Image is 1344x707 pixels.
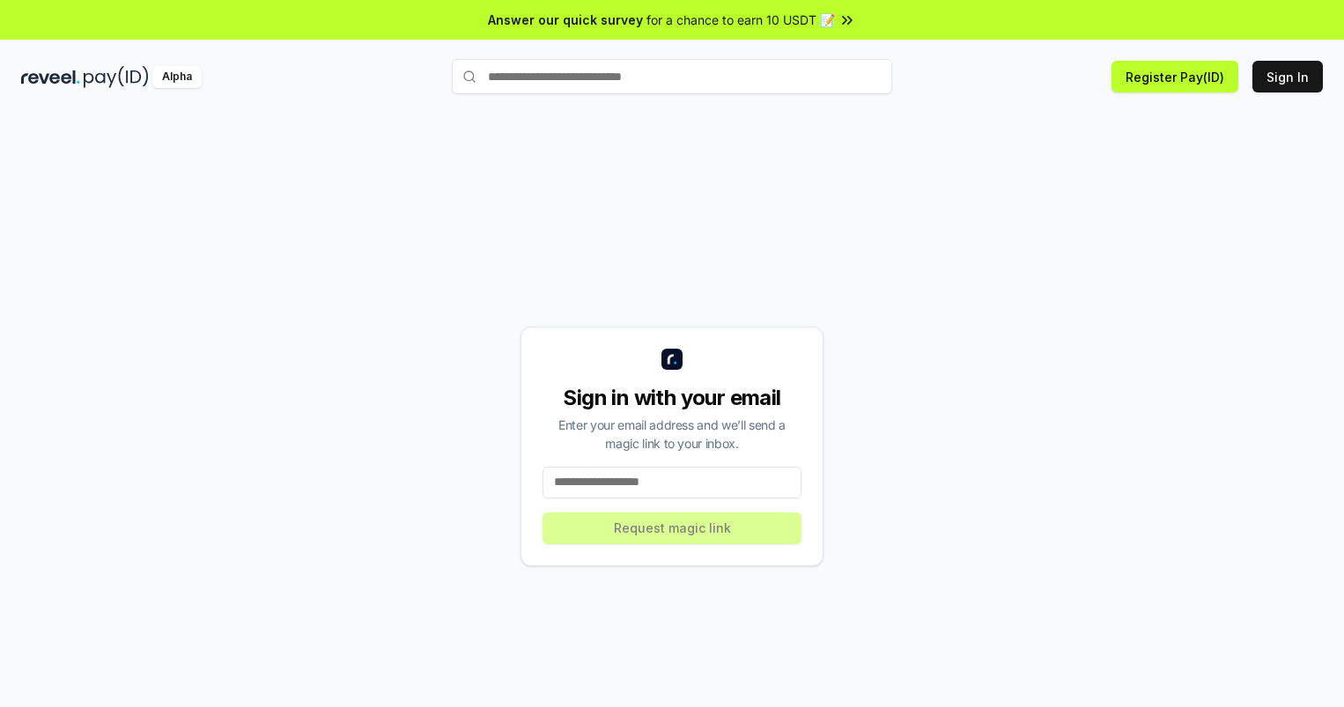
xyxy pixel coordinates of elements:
button: Register Pay(ID) [1111,61,1238,92]
img: logo_small [661,349,683,370]
div: Alpha [152,66,202,88]
button: Sign In [1252,61,1323,92]
span: for a chance to earn 10 USDT 📝 [646,11,835,29]
img: reveel_dark [21,66,80,88]
div: Enter your email address and we’ll send a magic link to your inbox. [543,416,801,453]
div: Sign in with your email [543,384,801,412]
span: Answer our quick survey [488,11,643,29]
img: pay_id [84,66,149,88]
